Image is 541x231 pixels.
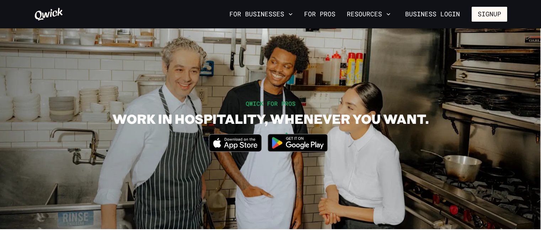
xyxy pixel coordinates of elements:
[112,111,429,127] h1: WORK IN HOSPITALITY, WHENEVER YOU WANT.
[246,100,296,107] span: QWICK FOR PROS
[344,8,393,20] button: Resources
[227,8,296,20] button: For Businesses
[301,8,338,20] a: For Pros
[209,146,262,153] a: Download on the App Store
[399,7,466,22] a: Business Login
[263,130,332,156] img: Get it on Google Play
[472,7,507,22] button: Signup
